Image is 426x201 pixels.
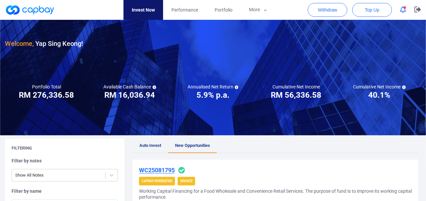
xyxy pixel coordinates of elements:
[215,6,232,14] span: Portfolio
[308,3,347,17] button: Withdraw
[353,84,406,90] h5: Cumulative Net Income
[188,84,238,90] h5: Annualised Net Return
[142,179,172,183] strong: CapBay Diversified
[272,84,320,90] h5: Cumulative Net Income
[19,90,74,100] h3: RM 276,336.58
[5,38,83,49] h3: Yap Sing Keong !
[139,143,161,148] span: Auto Invest
[12,188,118,194] h5: Filter by name
[352,3,392,17] button: Top Up
[12,158,118,164] h5: Filter by notes
[271,90,322,100] h3: RM 56,336.58
[180,179,193,183] strong: Invoice
[105,90,155,100] h3: RM 16,036.94
[139,188,412,200] h5: Working Capital Financing for a Food Wholesale and Convenience Retail Services. The purpose of fu...
[104,84,156,90] h5: Available Cash Balance
[365,7,379,13] span: Top Up
[139,167,175,174] u: WC25081795
[5,40,34,48] span: Welcome,
[175,143,210,148] span: New Opportunities
[196,90,230,100] h3: 5.9% p.a.
[12,145,32,151] h5: Filtering
[369,90,391,100] h3: 40.1%
[32,84,61,90] h5: Portfolio Total
[171,6,198,14] span: Performance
